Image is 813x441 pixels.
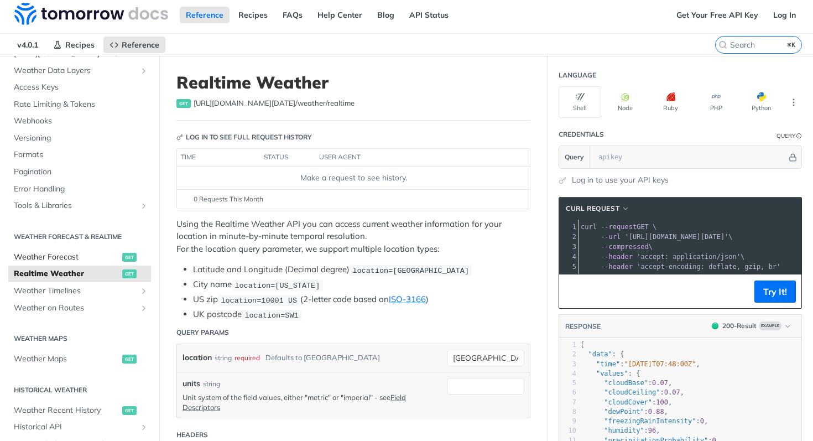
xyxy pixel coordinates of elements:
span: location=[GEOGRAPHIC_DATA] [352,266,469,274]
button: Python [740,86,783,118]
a: Realtime Weatherget [8,266,151,282]
span: Query [565,152,584,162]
a: Blog [371,7,400,23]
a: Help Center [311,7,368,23]
div: Make a request to see history. [181,172,525,184]
span: 'accept-encoding: deflate, gzip, br' [637,263,780,271]
input: apikey [593,146,787,168]
div: 3 [559,360,576,369]
li: US zip (2-letter code based on ) [193,293,530,306]
span: --header [601,263,633,271]
a: Weather on RoutesShow subpages for Weather on Routes [8,300,151,317]
a: Versioning [8,130,151,147]
span: "time" [596,360,620,368]
th: time [177,149,260,167]
a: Get Your Free API Key [670,7,764,23]
span: --header [601,253,633,261]
h2: Weather Forecast & realtime [8,232,151,242]
span: get [122,269,137,278]
label: location [183,350,212,366]
span: Weather Recent History [14,405,119,416]
a: Recipes [47,37,101,53]
button: Copy to clipboard [565,283,580,300]
span: "cloudCover" [604,398,652,406]
span: get [122,253,137,262]
img: Tomorrow.io Weather API Docs [14,3,168,25]
span: Formats [14,149,148,160]
span: Reference [122,40,159,50]
span: GET \ [581,223,656,231]
button: RESPONSE [565,321,601,332]
div: Query Params [176,328,229,338]
span: Weather Timelines [14,286,137,297]
div: string [203,379,220,389]
button: Hide [787,152,799,163]
span: Weather Data Layers [14,65,137,76]
span: \ [581,253,744,261]
button: Show subpages for Weather Timelines [139,287,148,295]
div: required [234,350,260,366]
button: Show subpages for Tools & Libraries [139,201,148,210]
span: Versioning [14,133,148,144]
span: : , [580,408,668,416]
kbd: ⌘K [785,39,799,50]
p: Using the Realtime Weather API you can access current weather information for your location in mi... [176,218,530,256]
span: : , [580,427,660,434]
span: 100 [656,398,668,406]
div: 2 [559,232,578,242]
div: 1 [559,340,576,350]
div: 200 - Result [722,321,757,331]
button: More Languages [785,94,802,111]
div: 1 [559,222,578,232]
div: 6 [559,388,576,397]
div: Language [559,70,596,80]
span: Webhooks [14,116,148,127]
button: PHP [695,86,737,118]
button: Ruby [649,86,692,118]
span: --url [601,233,621,241]
span: Access Keys [14,82,148,93]
span: https://api.tomorrow.io/v4/weather/realtime [194,98,355,109]
button: Shell [559,86,601,118]
span: : , [580,417,708,425]
span: Example [759,321,781,330]
span: Pagination [14,167,148,178]
button: Query [559,146,590,168]
span: "humidity" [604,427,644,434]
div: 2 [559,350,576,359]
span: curl [581,223,597,231]
span: v4.0.1 [11,37,44,53]
a: Recipes [232,7,274,23]
span: Realtime Weather [14,268,119,279]
a: Log in to use your API keys [572,174,669,186]
span: "values" [596,370,628,377]
a: Weather Forecastget [8,249,151,266]
h1: Realtime Weather [176,72,530,92]
span: cURL Request [566,204,619,214]
div: 4 [559,252,578,262]
button: Node [604,86,647,118]
span: 0.88 [648,408,664,416]
span: : { [580,370,640,377]
span: 0 [700,417,704,425]
span: Recipes [65,40,95,50]
div: 7 [559,398,576,407]
span: 'accept: application/json' [637,253,741,261]
a: Tools & LibrariesShow subpages for Tools & Libraries [8,198,151,214]
svg: Search [718,40,727,49]
div: 10 [559,426,576,435]
span: \ [581,243,653,251]
th: user agent [315,149,508,167]
a: Formats [8,147,151,163]
a: Log In [767,7,802,23]
h2: Historical Weather [8,385,151,395]
div: 8 [559,407,576,417]
span: Historical API [14,422,137,433]
span: Rate Limiting & Tokens [14,99,148,110]
div: Log in to see full request history [176,132,312,142]
span: get [122,406,137,415]
a: Access Keys [8,79,151,96]
a: Weather Recent Historyget [8,402,151,419]
a: Webhooks [8,113,151,129]
div: 5 [559,262,578,272]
